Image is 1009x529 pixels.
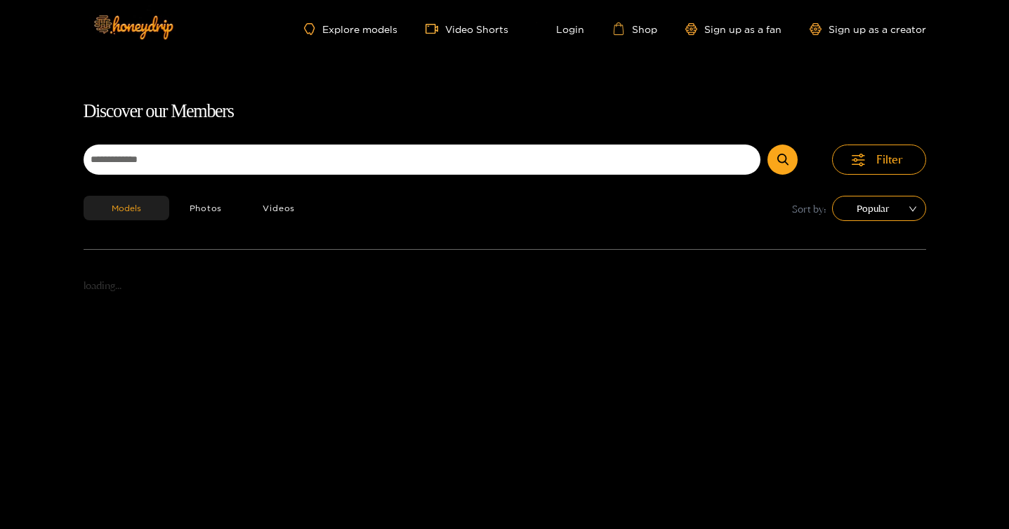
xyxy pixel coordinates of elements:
span: Filter [876,152,903,168]
a: Sign up as a fan [685,23,782,35]
button: Photos [169,196,243,220]
button: Videos [242,196,315,220]
a: Shop [612,22,657,35]
span: Popular [843,198,916,219]
span: video-camera [426,22,445,35]
button: Submit Search [767,145,798,175]
h1: Discover our Members [84,97,926,126]
p: loading... [84,278,926,294]
a: Video Shorts [426,22,508,35]
a: Sign up as a creator [810,23,926,35]
a: Explore models [304,23,397,35]
span: Sort by: [792,201,826,217]
button: Models [84,196,169,220]
div: sort [832,196,926,221]
button: Filter [832,145,926,175]
a: Login [536,22,584,35]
